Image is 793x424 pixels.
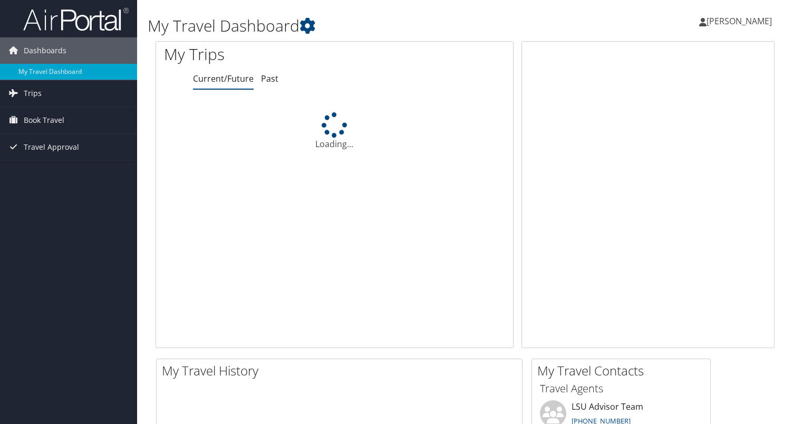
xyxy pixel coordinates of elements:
a: Current/Future [193,73,254,84]
h3: Travel Agents [540,381,702,396]
span: Travel Approval [24,134,79,160]
a: [PERSON_NAME] [699,5,782,37]
h2: My Travel Contacts [537,362,710,380]
span: [PERSON_NAME] [707,15,772,27]
h1: My Travel Dashboard [148,15,571,37]
span: Trips [24,80,42,107]
span: Book Travel [24,107,64,133]
img: airportal-logo.png [23,7,129,32]
span: Dashboards [24,37,66,64]
h2: My Travel History [162,362,522,380]
h1: My Trips [164,43,356,65]
div: Loading... [156,112,513,150]
a: Past [261,73,278,84]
